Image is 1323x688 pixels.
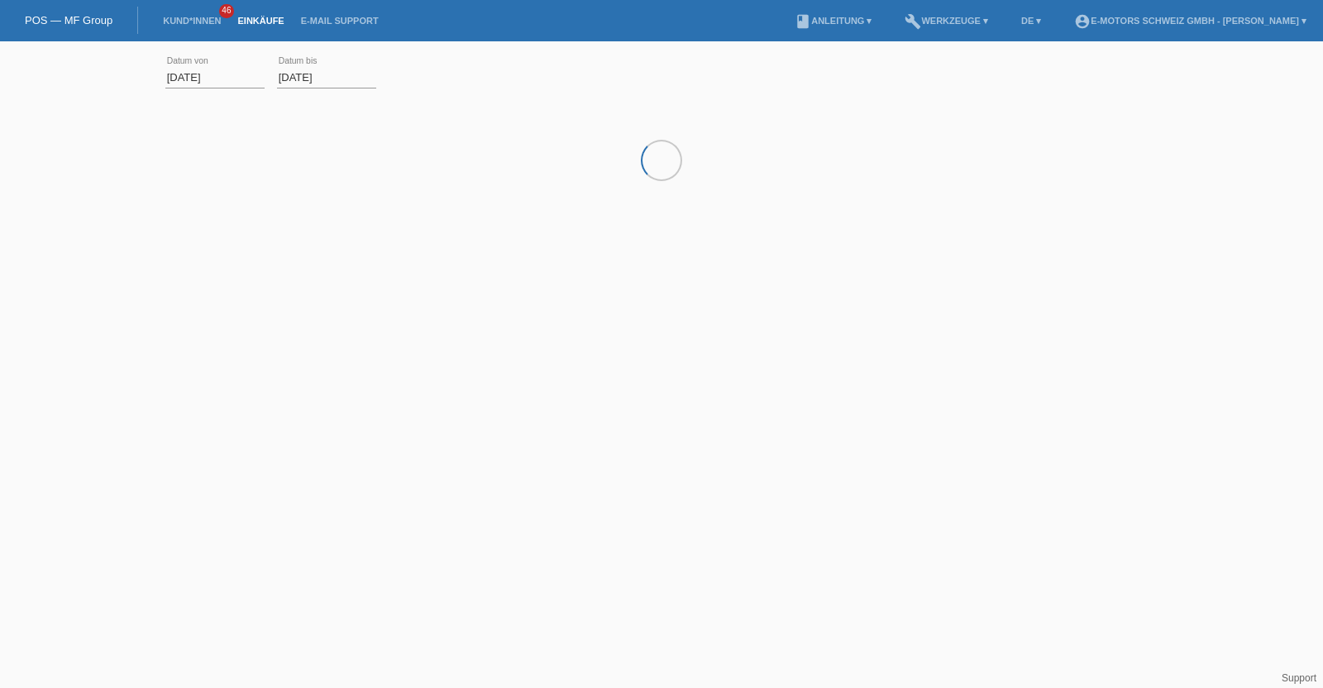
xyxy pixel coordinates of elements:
i: book [795,13,811,30]
i: build [905,13,921,30]
a: account_circleE-Motors Schweiz GmbH - [PERSON_NAME] ▾ [1066,16,1315,26]
a: POS — MF Group [25,14,112,26]
a: Einkäufe [229,16,292,26]
a: buildWerkzeuge ▾ [896,16,996,26]
a: bookAnleitung ▾ [786,16,880,26]
a: E-Mail Support [293,16,387,26]
a: Support [1282,672,1316,684]
i: account_circle [1074,13,1091,30]
a: Kund*innen [155,16,229,26]
a: DE ▾ [1013,16,1049,26]
span: 46 [219,4,234,18]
